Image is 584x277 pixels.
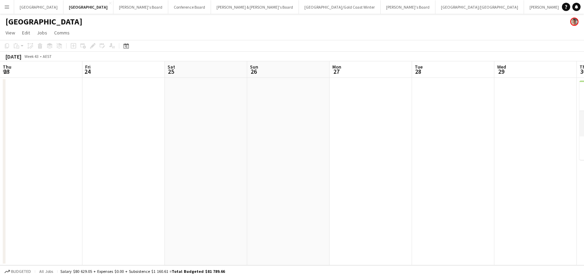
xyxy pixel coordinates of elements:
button: [PERSON_NAME]'s Board [113,0,168,14]
span: 24 [84,68,91,75]
button: [PERSON_NAME]'s Board [381,0,435,14]
span: View [6,30,15,36]
a: Jobs [34,28,50,37]
span: Edit [22,30,30,36]
span: 26 [249,68,258,75]
div: Salary $80 629.05 + Expenses $0.00 + Subsistence $1 160.61 = [60,269,225,274]
span: 27 [331,68,341,75]
span: Fri [85,64,91,70]
a: Comms [51,28,72,37]
button: [GEOGRAPHIC_DATA]/Gold Coast Winter [299,0,381,14]
span: Tue [415,64,423,70]
span: Comms [54,30,70,36]
h1: [GEOGRAPHIC_DATA] [6,17,82,27]
div: AEST [43,54,52,59]
button: Budgeted [3,268,32,275]
span: Total Budgeted $81 789.66 [172,269,225,274]
span: Sat [168,64,175,70]
button: [GEOGRAPHIC_DATA]/[GEOGRAPHIC_DATA] [435,0,524,14]
span: Jobs [37,30,47,36]
span: 28 [414,68,423,75]
span: 25 [167,68,175,75]
button: Conference Board [168,0,211,14]
div: [DATE] [6,53,21,60]
button: [GEOGRAPHIC_DATA] [63,0,113,14]
a: View [3,28,18,37]
button: [GEOGRAPHIC_DATA] [14,0,63,14]
span: 23 [2,68,11,75]
span: Budgeted [11,269,31,274]
span: Sun [250,64,258,70]
span: All jobs [38,269,54,274]
app-user-avatar: Victoria Hunt [570,18,578,26]
span: Mon [332,64,341,70]
span: 29 [496,68,506,75]
span: Thu [3,64,11,70]
a: Edit [19,28,33,37]
span: Week 43 [23,54,40,59]
button: [PERSON_NAME] & [PERSON_NAME]'s Board [211,0,299,14]
span: Wed [497,64,506,70]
